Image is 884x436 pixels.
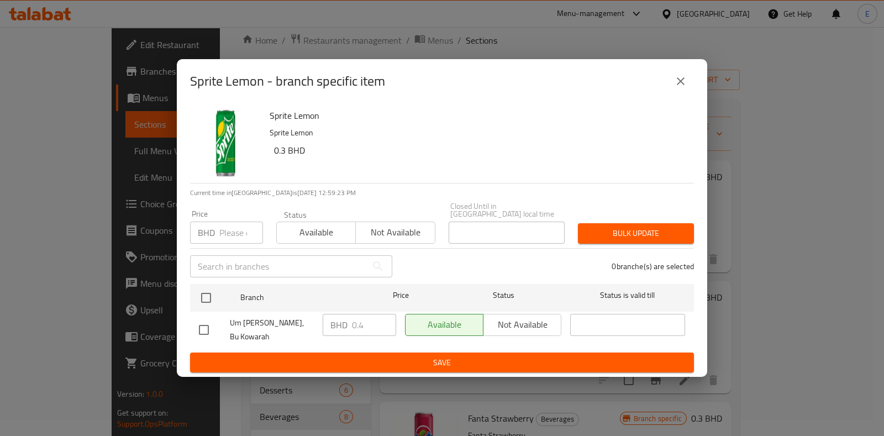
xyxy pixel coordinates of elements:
[587,227,685,240] span: Bulk update
[612,261,694,272] p: 0 branche(s) are selected
[352,314,396,336] input: Please enter price
[199,356,685,370] span: Save
[270,126,685,140] p: Sprite Lemon
[355,222,435,244] button: Not available
[270,108,685,123] h6: Sprite Lemon
[570,288,685,302] span: Status is valid till
[190,72,385,90] h2: Sprite Lemon - branch specific item
[360,224,430,240] span: Not available
[446,288,561,302] span: Status
[364,288,438,302] span: Price
[230,316,314,344] span: Um [PERSON_NAME], Bu Kowarah
[667,68,694,94] button: close
[330,318,348,332] p: BHD
[240,291,355,304] span: Branch
[578,223,694,244] button: Bulk update
[190,188,694,198] p: Current time in [GEOGRAPHIC_DATA] is [DATE] 12:59:23 PM
[281,224,351,240] span: Available
[274,143,685,158] h6: 0.3 BHD
[190,353,694,373] button: Save
[198,226,215,239] p: BHD
[219,222,263,244] input: Please enter price
[190,108,261,178] img: Sprite Lemon
[190,255,367,277] input: Search in branches
[276,222,356,244] button: Available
